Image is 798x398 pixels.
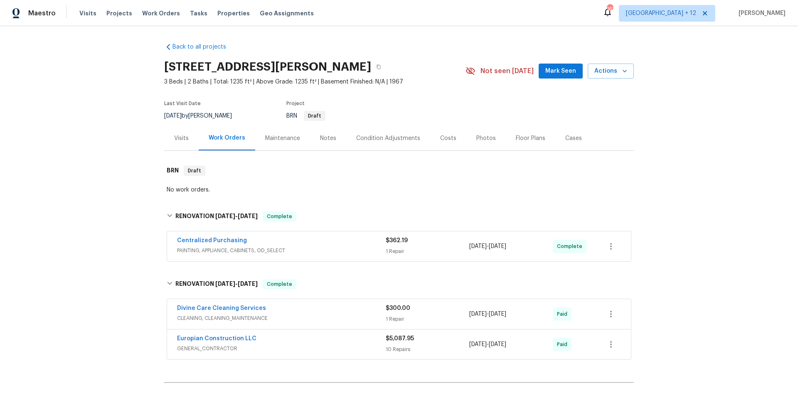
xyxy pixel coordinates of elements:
span: Geo Assignments [260,9,314,17]
span: CLEANING, CLEANING_MAINTENANCE [177,314,386,322]
span: Mark Seen [545,66,576,76]
span: [DATE] [215,281,235,287]
span: [DATE] [469,311,487,317]
h2: [STREET_ADDRESS][PERSON_NAME] [164,63,371,71]
span: $5,087.95 [386,336,414,341]
div: Notes [320,134,336,142]
span: [DATE] [215,213,235,219]
span: - [469,242,506,251]
div: Photos [476,134,496,142]
span: $300.00 [386,305,410,311]
div: by [PERSON_NAME] [164,111,242,121]
div: Maintenance [265,134,300,142]
div: Floor Plans [516,134,545,142]
span: Maestro [28,9,56,17]
span: [DATE] [489,243,506,249]
div: 10 Repairs [386,345,469,354]
span: Paid [557,310,571,318]
span: Project [286,101,305,106]
span: Work Orders [142,9,180,17]
span: $362.19 [386,238,408,243]
span: [DATE] [469,243,487,249]
button: Actions [588,64,634,79]
span: [DATE] [238,213,258,219]
span: [GEOGRAPHIC_DATA] + 12 [626,9,696,17]
span: Complete [264,212,296,221]
span: [DATE] [164,113,182,119]
span: Visits [79,9,96,17]
span: Properties [217,9,250,17]
a: Europian Construction LLC [177,336,256,341]
button: Mark Seen [539,64,583,79]
div: BRN Draft [164,157,634,184]
span: PAINTING, APPLIANCE, CABINETS, OD_SELECT [177,246,386,255]
span: - [215,213,258,219]
span: Complete [557,242,586,251]
a: Back to all projects [164,43,244,51]
div: 163 [607,5,613,13]
div: Visits [174,134,189,142]
span: Complete [264,280,296,288]
div: 1 Repair [386,315,469,323]
div: 1 Repair [386,247,469,256]
span: Draft [185,167,204,175]
span: Not seen [DATE] [480,67,534,75]
a: Centralized Purchasing [177,238,247,243]
span: [DATE] [489,311,506,317]
span: Projects [106,9,132,17]
span: Draft [305,113,325,118]
div: Costs [440,134,456,142]
span: - [469,340,506,349]
span: GENERAL_CONTRACTOR [177,344,386,353]
span: - [215,281,258,287]
span: [DATE] [489,341,506,347]
div: RENOVATION [DATE]-[DATE]Complete [164,203,634,230]
span: Actions [594,66,627,76]
h6: RENOVATION [175,211,258,221]
span: Paid [557,340,571,349]
span: BRN [286,113,325,119]
span: Last Visit Date [164,101,201,106]
h6: BRN [167,166,179,176]
span: Tasks [190,10,207,16]
span: - [469,310,506,318]
span: [DATE] [238,281,258,287]
div: No work orders. [167,186,631,194]
span: 3 Beds | 2 Baths | Total: 1235 ft² | Above Grade: 1235 ft² | Basement Finished: N/A | 1967 [164,78,465,86]
div: Condition Adjustments [356,134,420,142]
div: Cases [565,134,582,142]
div: RENOVATION [DATE]-[DATE]Complete [164,271,634,297]
h6: RENOVATION [175,279,258,289]
span: [DATE] [469,341,487,347]
span: [PERSON_NAME] [735,9,786,17]
a: Divine Care Cleaning Services [177,305,266,311]
div: Work Orders [209,134,245,142]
